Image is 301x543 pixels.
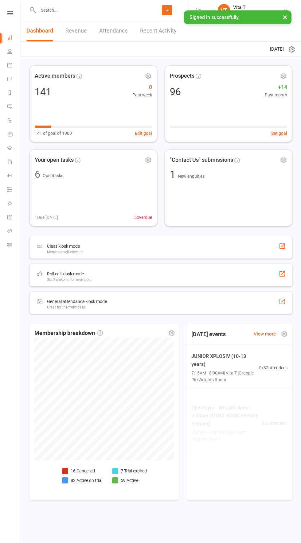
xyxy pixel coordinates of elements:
[265,83,287,92] span: +14
[233,10,269,16] div: Southpac Strength
[47,305,107,309] div: Great for the front desk
[36,6,146,14] input: Search...
[170,87,181,97] div: 96
[191,352,259,368] span: JUNIOR XPLOSIV (10-13 years)
[35,72,75,80] span: Active members
[218,4,230,16] div: VT
[190,14,240,20] span: Signed in successfully.
[47,250,84,254] div: Members self check-in
[254,330,276,338] a: View more
[7,211,21,225] a: General attendance kiosk mode
[65,20,87,41] a: Revenue
[135,130,152,137] button: Edit goal
[7,59,21,73] a: Calendar
[170,169,178,180] span: 1
[99,20,128,41] a: Attendance
[259,364,287,371] span: 0 / 32 attendees
[47,277,92,282] div: Staff check-in for members
[112,467,147,474] li: 7 Trial expired
[7,87,21,100] a: Reports
[7,73,21,87] a: Payments
[7,128,21,142] a: Product Sales
[191,369,259,383] span: 7:15AM - 8:00AM | Vita T | Grapple Pit/Weights Room
[7,45,21,59] a: People
[35,169,40,179] div: 6
[178,174,205,179] span: New enquiries
[35,214,58,221] span: 1 Due [DATE]
[170,156,233,165] span: "Contact Us" submissions
[47,298,107,305] div: General attendance kiosk mode
[47,270,92,277] div: Roll call kiosk mode
[34,329,103,338] span: Membership breakdown
[7,31,21,45] a: Dashboard
[35,130,72,137] span: 141 of goal of 1000
[191,404,262,428] span: Open Gym - Weights Area: 7:30am (MUST BOOK BEFORE 5:45am)
[62,477,102,484] li: 82 Active on trial
[271,130,287,137] button: Set goal
[132,83,152,92] span: 0
[279,10,291,24] button: ×
[43,173,63,178] span: Open tasks
[47,242,84,250] div: Class kiosk mode
[265,91,287,98] span: Past month
[7,197,21,211] a: What's New
[233,5,269,10] div: Vita T
[170,72,194,80] span: Prospects
[186,329,231,340] h3: [DATE] events
[134,214,152,221] span: 5 overdue
[26,20,53,41] a: Dashboard
[191,429,262,443] span: 7:30AM - 8:00AM | Open Gym | Weights Room
[132,91,152,98] span: Past week
[7,225,21,239] a: Roll call kiosk mode
[35,87,51,97] div: 141
[7,239,21,252] a: Class kiosk mode
[140,20,177,41] a: Recent Activity
[112,477,147,484] li: 59 Active
[270,45,284,53] span: [DATE]
[62,467,102,474] li: 16 Cancelled
[35,156,74,165] span: Your open tasks
[262,420,287,427] span: 0 / 6 attendees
